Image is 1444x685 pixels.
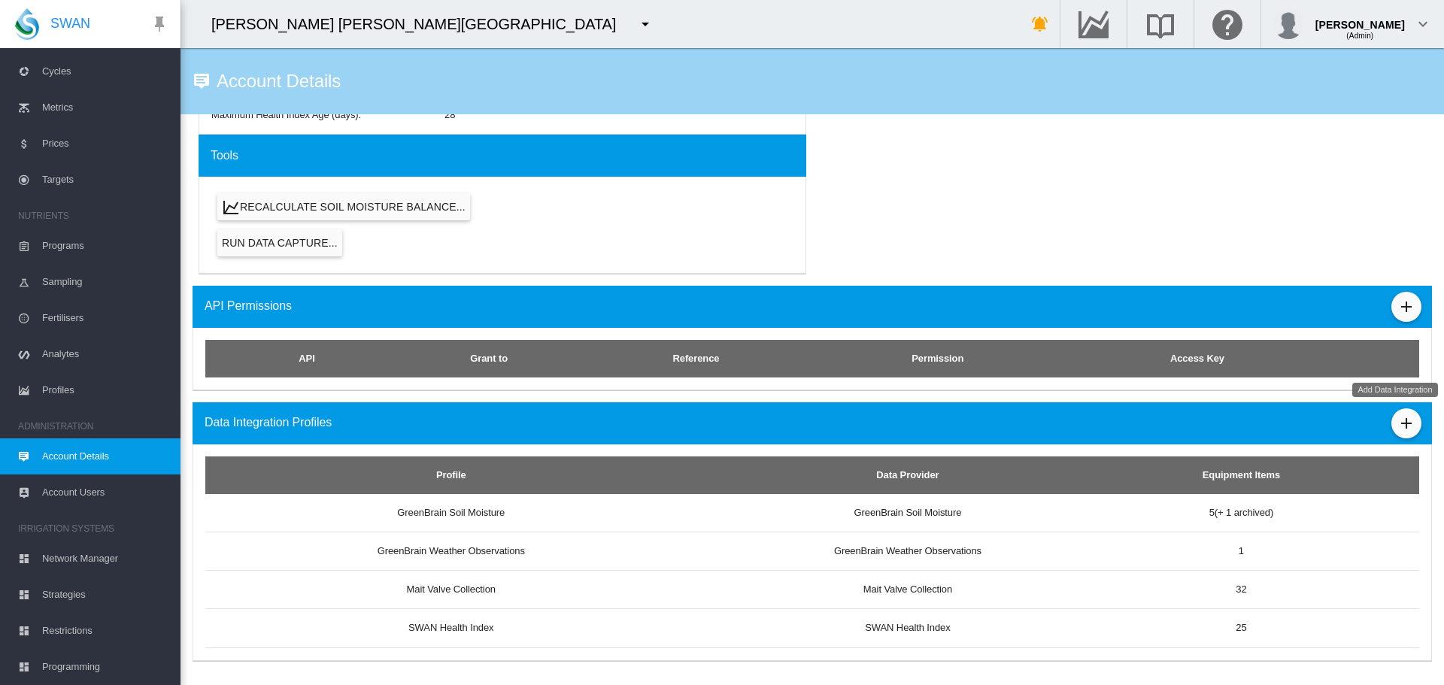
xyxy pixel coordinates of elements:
md-icon: Go to the Data Hub [1075,15,1112,33]
span: (Admin) [1346,32,1373,40]
td: GreenBrain Weather Observations [205,532,685,570]
tr: SWAN Health Index SWAN Health Index 25 [205,608,1419,647]
th: API [205,340,396,377]
button: Add Data Integration [1391,408,1421,438]
span: Account Details [42,438,168,474]
th: Permission [811,340,1065,377]
div: [PERSON_NAME] [1315,11,1405,26]
tr: GreenBrain Weather Observations GreenBrain Weather Observations 1 [205,532,1419,570]
td: Mait Valve Collection [205,570,685,608]
button: Add New Api [1391,292,1421,322]
img: SWAN-Landscape-Logo-Colour-drop.png [15,8,39,40]
span: NUTRIENTS [18,204,168,228]
span: IRRIGATION SYSTEMS [18,517,168,541]
span: Profiles [42,372,168,408]
span: API Permissions [205,298,292,314]
span: Account Users [42,474,168,511]
th: Reference [581,340,810,377]
md-icon: icon-plus [1397,298,1415,316]
td: Mait Valve Collection [685,570,1131,608]
th: Data Provider [685,456,1131,494]
th: Equipment Items [1130,456,1351,494]
md-icon: icon-chart-line [222,199,240,217]
span: Fertilisers [42,300,168,336]
div: 28 [444,108,455,122]
div: Account Details [211,76,341,86]
span: (+ 1 archived) [1215,507,1273,518]
span: Strategies [42,577,168,613]
td: SWAN Health Index [205,608,685,647]
span: Add Data Integration [1358,385,1433,394]
td: 25 [1130,608,1351,647]
md-icon: icon-chevron-down [1414,15,1432,33]
div: Maximum Health Index Age (days): [211,108,444,122]
th: Grant to [396,340,581,377]
md-icon: icon-pin [150,15,168,33]
span: Metrics [42,89,168,126]
span: Prices [42,126,168,162]
th: Access Key [1065,340,1330,377]
md-icon: Search the knowledge base [1142,15,1179,33]
md-icon: icon-bell-ring [1031,15,1049,33]
button: icon-bell-ring [1025,9,1055,39]
th: Profile [205,456,685,494]
td: 32 [1130,570,1351,608]
span: Targets [42,162,168,198]
md-icon: icon-tooltip-text [193,72,211,90]
span: Cycles [42,53,168,89]
span: SWAN [50,14,90,33]
td: GreenBrain Soil Moisture [205,494,685,532]
md-icon: icon-menu-down [636,15,654,33]
tr: Mait Valve Collection Mait Valve Collection 32 [205,570,1419,608]
span: Run Data Capture... [222,237,338,249]
span: Analytes [42,336,168,372]
div: Tools [211,147,806,164]
span: Programs [42,228,168,264]
button: Run Data Capture... [217,229,342,256]
td: GreenBrain Soil Moisture [685,494,1131,532]
span: Sampling [42,264,168,300]
button: Recalculate Soil Moisture Balance [217,193,470,220]
tr: GreenBrain Soil Moisture GreenBrain Soil Moisture 5(+ 1 archived) [205,494,1419,532]
span: Restrictions [42,613,168,649]
td: SWAN Health Index [685,608,1131,647]
span: Data Integration Profiles [205,414,332,431]
td: 1 [1130,532,1351,570]
span: Programming [42,649,168,685]
md-icon: Click here for help [1209,15,1245,33]
span: ADMINISTRATION [18,414,168,438]
md-icon: icon-plus [1397,414,1415,432]
span: Network Manager [42,541,168,577]
div: [PERSON_NAME] [PERSON_NAME][GEOGRAPHIC_DATA] [211,14,629,35]
button: icon-menu-down [630,9,660,39]
td: 5 [1130,494,1351,532]
td: GreenBrain Weather Observations [685,532,1131,570]
img: profile.jpg [1273,9,1303,39]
